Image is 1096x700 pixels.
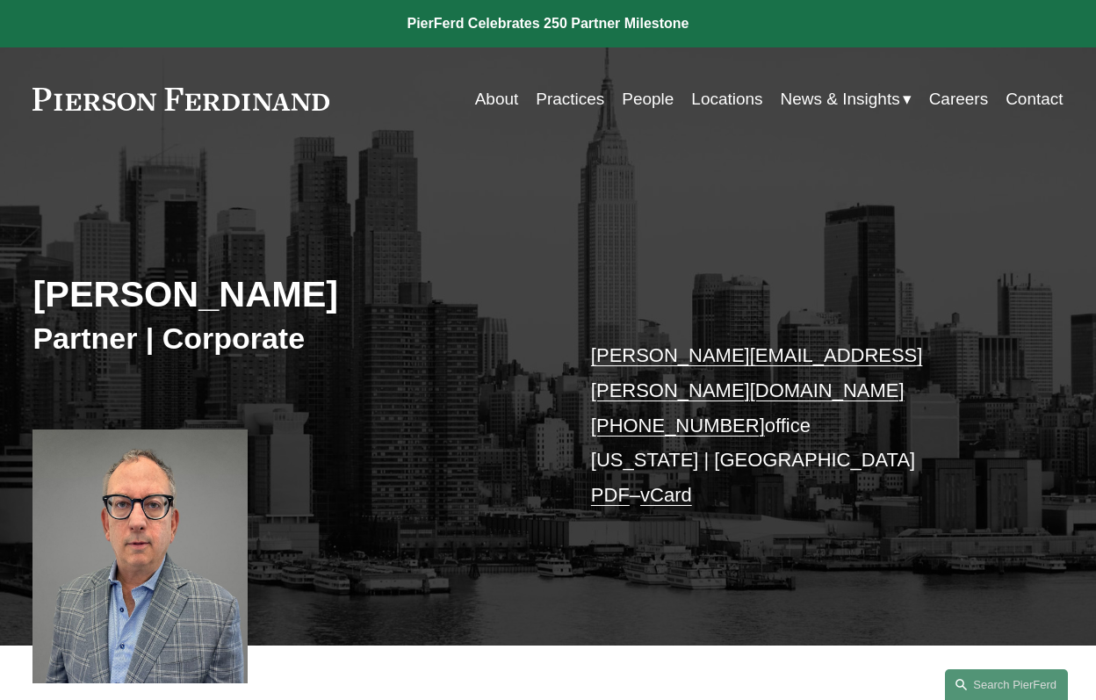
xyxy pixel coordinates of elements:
a: PDF [591,484,630,506]
a: folder dropdown [781,83,912,116]
p: office [US_STATE] | [GEOGRAPHIC_DATA] – [591,338,1020,512]
a: Contact [1006,83,1063,116]
h3: Partner | Corporate [32,320,548,357]
a: Locations [691,83,762,116]
a: [PERSON_NAME][EMAIL_ADDRESS][PERSON_NAME][DOMAIN_NAME] [591,344,923,401]
h2: [PERSON_NAME] [32,272,548,316]
a: People [622,83,674,116]
a: [PHONE_NUMBER] [591,415,765,437]
a: Careers [929,83,989,116]
a: About [475,83,519,116]
a: Search this site [945,669,1068,700]
span: News & Insights [781,84,900,114]
a: vCard [640,484,692,506]
a: Practices [536,83,604,116]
